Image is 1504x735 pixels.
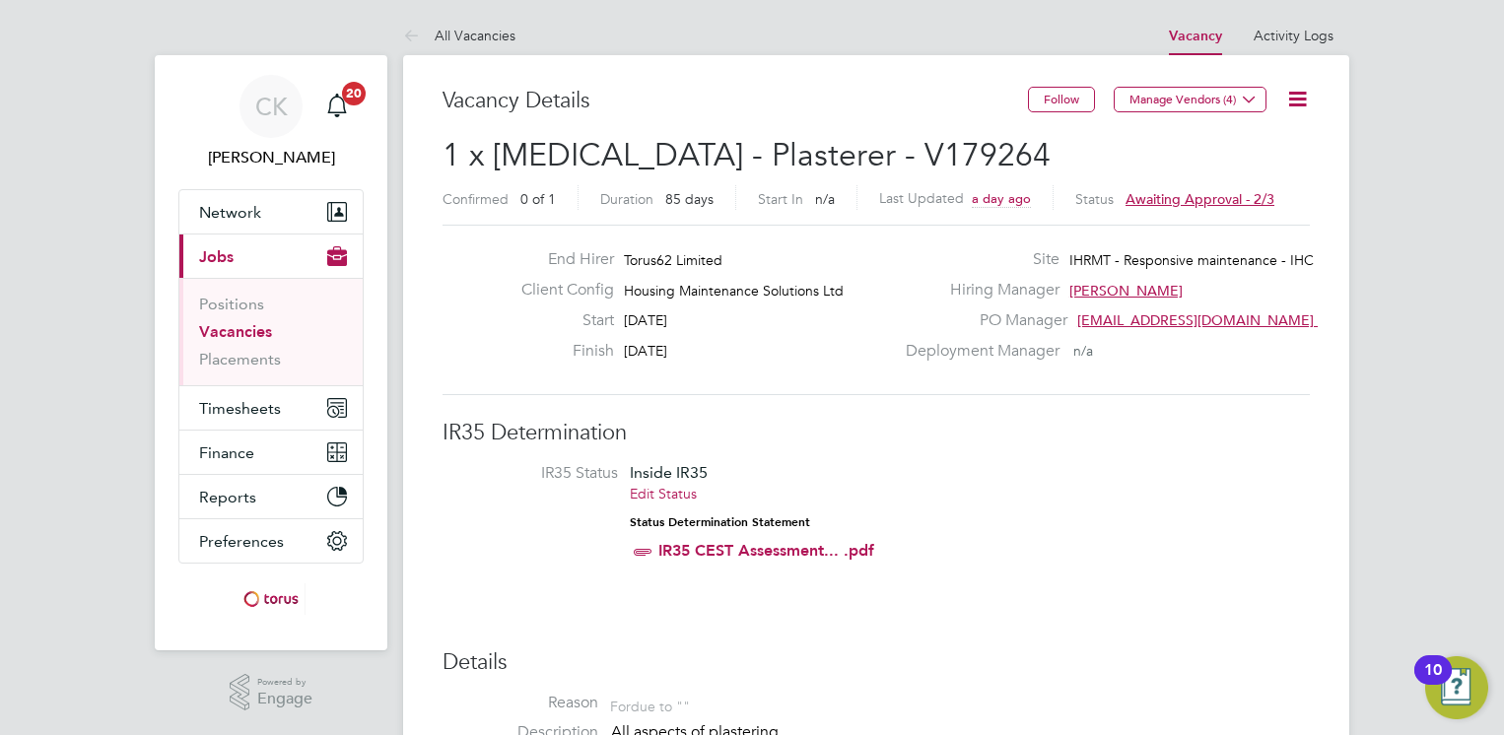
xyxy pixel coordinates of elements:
[624,311,667,329] span: [DATE]
[1069,251,1314,269] span: IHRMT - Responsive maintenance - IHC
[443,136,1051,174] span: 1 x [MEDICAL_DATA] - Plasterer - V179264
[443,419,1310,447] h3: IR35 Determination
[1028,87,1095,112] button: Follow
[758,190,803,208] label: Start In
[1424,670,1442,696] div: 10
[506,310,614,331] label: Start
[630,515,810,529] strong: Status Determination Statement
[894,280,1060,301] label: Hiring Manager
[403,27,515,44] a: All Vacancies
[624,282,844,300] span: Housing Maintenance Solutions Ltd
[237,583,306,615] img: torus-logo-retina.png
[199,203,261,222] span: Network
[506,280,614,301] label: Client Config
[1075,190,1114,208] label: Status
[199,247,234,266] span: Jobs
[1069,282,1183,300] span: [PERSON_NAME]
[179,278,363,385] div: Jobs
[894,310,1067,331] label: PO Manager
[199,532,284,551] span: Preferences
[600,190,653,208] label: Duration
[1126,190,1274,208] span: Awaiting approval - 2/3
[199,488,256,506] span: Reports
[178,146,364,169] span: Callum Kelly
[658,541,874,560] a: IR35 CEST Assessment... .pdf
[178,75,364,169] a: CK[PERSON_NAME]
[179,475,363,518] button: Reports
[462,463,618,484] label: IR35 Status
[443,693,598,713] label: Reason
[342,82,366,105] span: 20
[317,75,357,138] a: 20
[199,350,281,368] a: Placements
[199,322,272,341] a: Vacancies
[255,94,288,119] span: CK
[179,190,363,234] button: Network
[630,463,708,482] span: Inside IR35
[230,674,313,711] a: Powered byEngage
[1114,87,1266,112] button: Manage Vendors (4)
[155,55,387,650] nav: Main navigation
[443,190,509,208] label: Confirmed
[972,190,1031,207] span: a day ago
[1077,311,1428,329] span: [EMAIL_ADDRESS][DOMAIN_NAME] working@torus.…
[894,249,1060,270] label: Site
[665,190,714,208] span: 85 days
[199,399,281,418] span: Timesheets
[630,485,697,502] a: Edit Status
[894,341,1060,362] label: Deployment Manager
[199,443,254,462] span: Finance
[624,251,722,269] span: Torus62 Limited
[506,341,614,362] label: Finish
[1169,28,1222,44] a: Vacancy
[178,583,364,615] a: Go to home page
[1073,342,1093,360] span: n/a
[610,693,690,715] div: For due to ""
[179,519,363,563] button: Preferences
[257,674,312,691] span: Powered by
[879,189,964,207] label: Last Updated
[179,234,363,278] button: Jobs
[624,342,667,360] span: [DATE]
[815,190,835,208] span: n/a
[1425,656,1488,719] button: Open Resource Center, 10 new notifications
[179,431,363,474] button: Finance
[257,691,312,707] span: Engage
[179,386,363,430] button: Timesheets
[520,190,556,208] span: 0 of 1
[443,87,1028,115] h3: Vacancy Details
[443,648,1310,677] h3: Details
[199,295,264,313] a: Positions
[1254,27,1333,44] a: Activity Logs
[506,249,614,270] label: End Hirer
